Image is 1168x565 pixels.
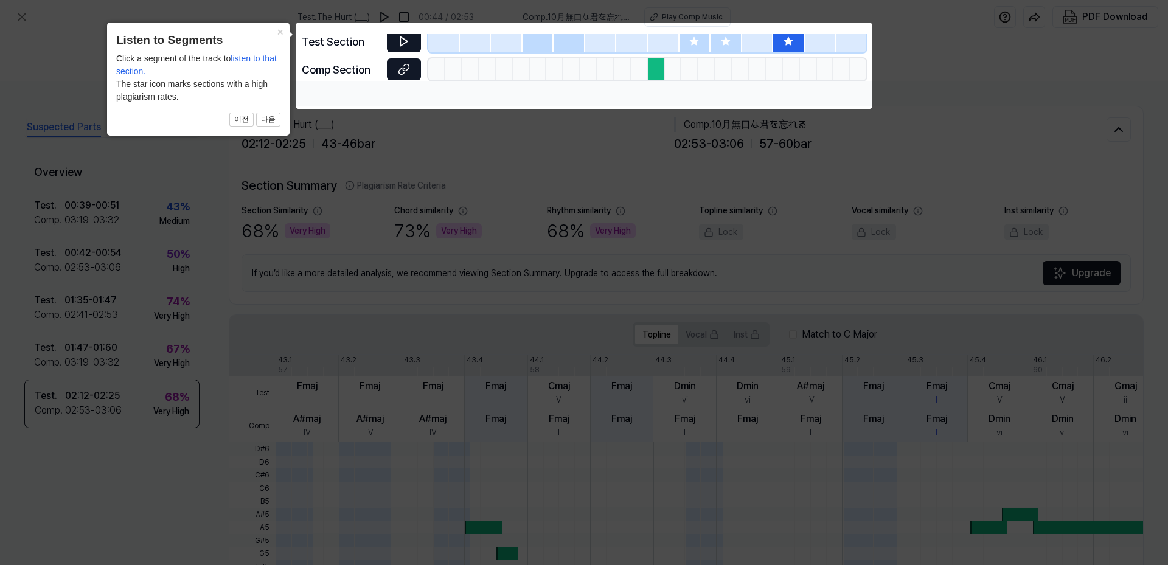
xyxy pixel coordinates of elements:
[302,61,380,78] div: Comp Section
[302,33,380,50] div: Test Section
[116,54,277,76] span: listen to that section.
[116,52,280,103] div: Click a segment of the track to The star icon marks sections with a high plagiarism rates.
[229,113,254,127] button: 이전
[256,113,280,127] button: 다음
[116,32,280,49] header: Listen to Segments
[270,23,290,40] button: Close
